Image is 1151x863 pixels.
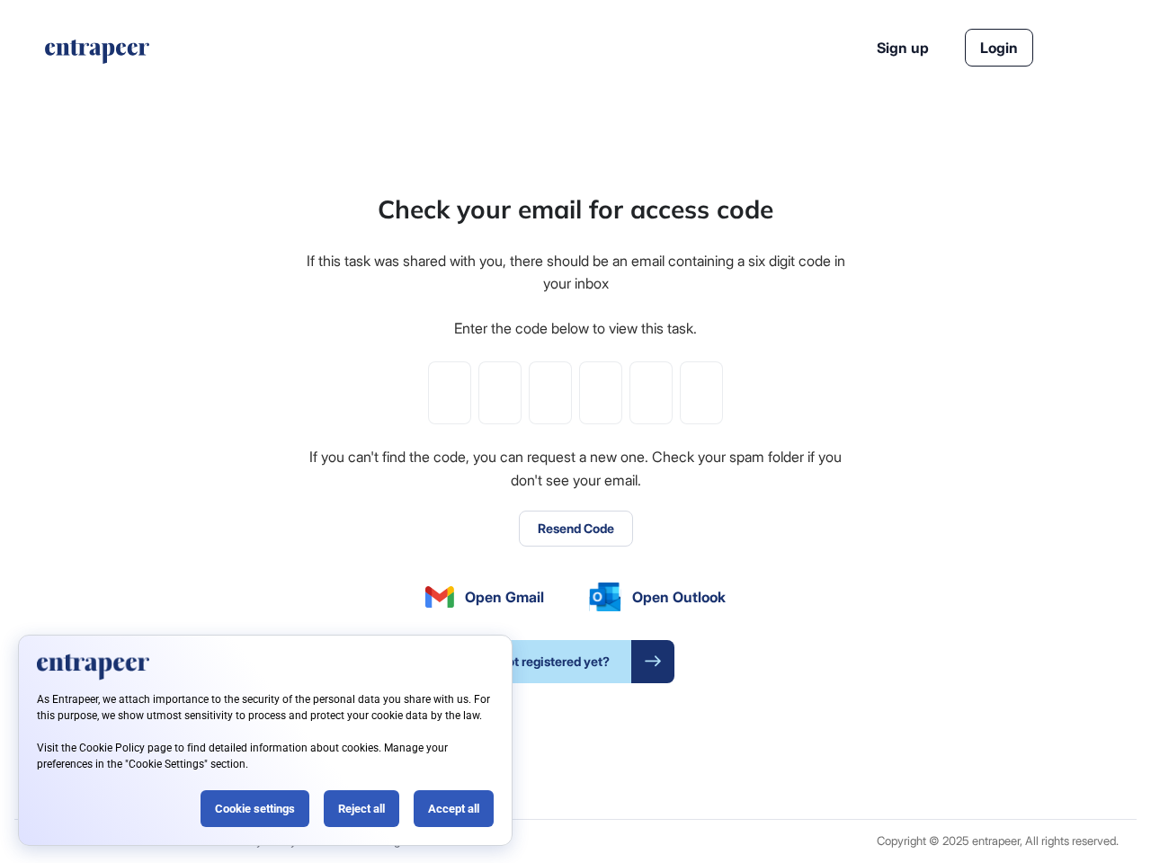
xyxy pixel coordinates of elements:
a: Open Outlook [589,583,726,611]
button: Resend Code [519,511,633,547]
div: If you can't find the code, you can request a new one. Check your spam folder if you don't see yo... [304,446,847,492]
div: If this task was shared with you, there should be an email containing a six digit code in your inbox [304,250,847,296]
a: Sign up [877,37,929,58]
a: Open Gmail [425,586,544,608]
div: Enter the code below to view this task. [454,317,697,341]
a: Not registered yet? [477,640,674,683]
div: Copyright © 2025 entrapeer, All rights reserved. [877,834,1119,848]
a: Login [965,29,1033,67]
span: Open Outlook [632,586,726,608]
a: entrapeer-logo [43,40,151,70]
span: Not registered yet? [477,640,631,683]
div: Check your email for access code [378,191,773,228]
span: Open Gmail [465,586,544,608]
